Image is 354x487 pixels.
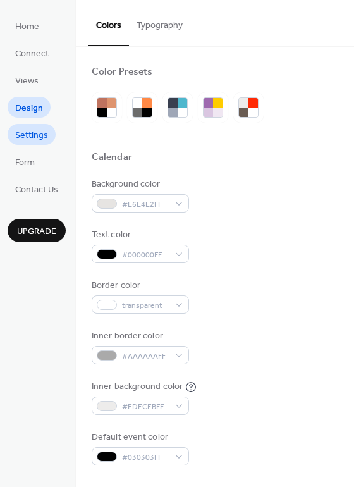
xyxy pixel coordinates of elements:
span: #000000FF [122,249,169,262]
div: Inner background color [92,380,183,393]
span: Contact Us [15,183,58,197]
span: #AAAAAAFF [122,350,169,363]
a: Design [8,97,51,118]
div: Calendar [92,151,132,164]
span: #030303FF [122,451,169,464]
span: Upgrade [17,225,56,238]
a: Views [8,70,46,90]
span: Views [15,75,39,88]
div: Inner border color [92,330,186,343]
span: Design [15,102,43,115]
div: Default event color [92,431,186,444]
div: Color Presets [92,66,152,79]
span: Home [15,20,39,34]
span: Settings [15,129,48,142]
a: Form [8,151,42,172]
div: Border color [92,279,186,292]
a: Connect [8,42,56,63]
a: Home [8,15,47,36]
span: #E6E4E2FF [122,198,169,211]
span: Connect [15,47,49,61]
a: Contact Us [8,178,66,199]
button: Upgrade [8,219,66,242]
div: Text color [92,228,186,242]
a: Settings [8,124,56,145]
div: Background color [92,178,186,191]
span: transparent [122,299,169,312]
span: Form [15,156,35,170]
span: #EDECEBFF [122,400,169,414]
